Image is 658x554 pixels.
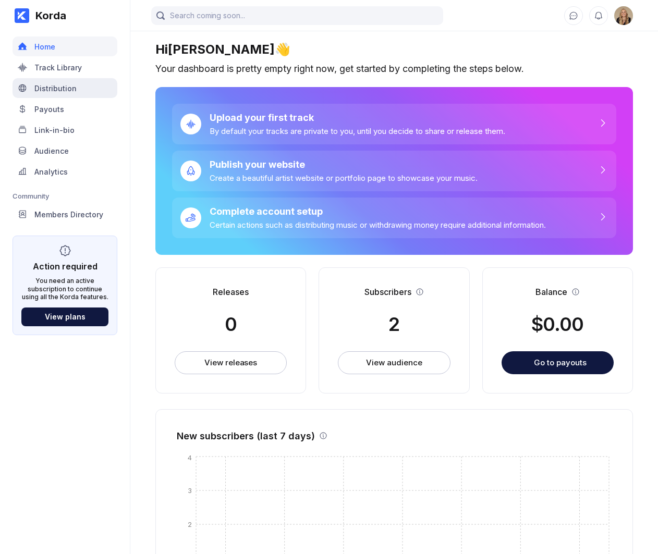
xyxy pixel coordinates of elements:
[225,313,237,336] div: 0
[21,277,108,301] div: You need an active subscription to continue using all the Korda features.
[13,204,117,225] a: Members Directory
[34,84,77,93] div: Distribution
[204,358,257,368] div: View releases
[188,486,192,494] tspan: 3
[13,120,117,141] a: Link-in-bio
[13,78,117,99] a: Distribution
[21,307,108,326] button: View plans
[338,351,450,374] button: View audience
[188,520,192,528] tspan: 2
[172,151,616,191] a: Publish your websiteCreate a beautiful artist website or portfolio page to showcase your music.
[175,351,287,374] button: View releases
[614,6,633,25] img: 160x160
[151,6,443,25] input: Search coming soon...
[210,126,505,136] div: By default your tracks are private to you, until you decide to share or release them.
[34,42,55,51] div: Home
[172,104,616,144] a: Upload your first trackBy default your tracks are private to you, until you decide to share or re...
[45,312,86,321] div: View plans
[614,6,633,25] div: Alina Verbenchuk
[210,220,546,230] div: Certain actions such as distributing music or withdrawing money require additional information.
[210,159,478,170] div: Publish your website
[155,42,633,57] div: Hi [PERSON_NAME] 👋
[34,126,75,134] div: Link-in-bio
[13,192,117,200] div: Community
[34,63,82,72] div: Track Library
[34,167,68,176] div: Analytics
[155,63,633,75] div: Your dashboard is pretty empty right now, get started by completing the steps below.
[534,358,587,367] div: Go to payouts
[531,313,583,336] div: $ 0.00
[502,351,614,374] button: Go to payouts
[13,141,117,162] a: Audience
[13,36,117,57] a: Home
[388,313,399,336] div: 2
[364,287,411,297] div: Subscribers
[34,105,64,114] div: Payouts
[33,261,98,272] div: Action required
[29,9,66,22] div: Korda
[172,198,616,238] a: Complete account setupCertain actions such as distributing music or withdrawing money require add...
[366,358,422,368] div: View audience
[535,287,567,297] div: Balance
[13,57,117,78] a: Track Library
[210,206,546,217] div: Complete account setup
[210,173,478,183] div: Create a beautiful artist website or portfolio page to showcase your music.
[188,453,192,462] tspan: 4
[213,287,249,297] div: Releases
[13,162,117,182] a: Analytics
[13,99,117,120] a: Payouts
[34,210,103,219] div: Members Directory
[34,146,69,155] div: Audience
[177,430,315,441] div: New subscribers (last 7 days)
[210,112,505,123] div: Upload your first track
